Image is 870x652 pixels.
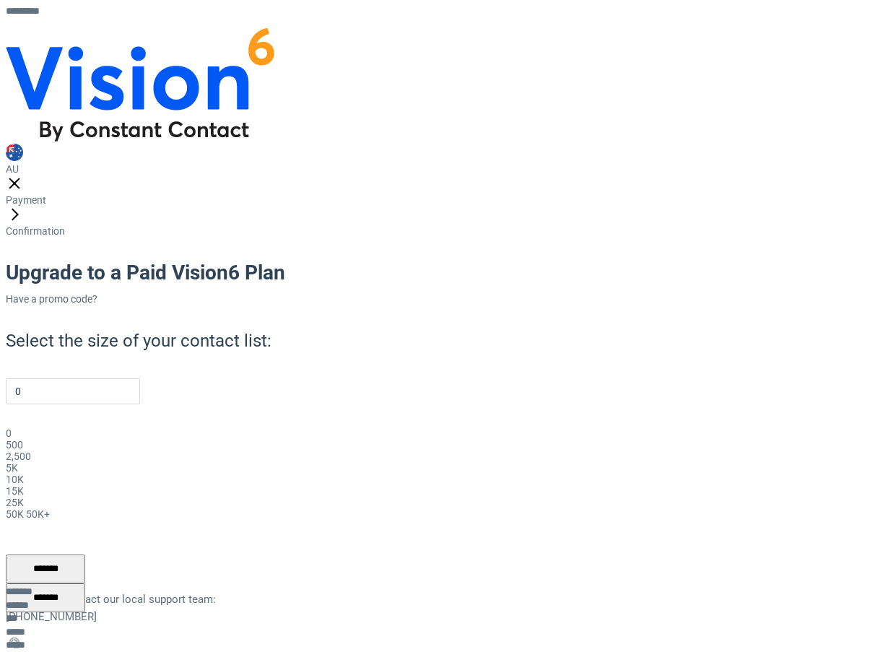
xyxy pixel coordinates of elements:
[6,508,24,520] span: 50K
[6,439,23,451] span: 500
[6,462,18,474] span: 5K
[6,451,31,462] span: 2,500
[6,474,24,485] span: 10K
[6,497,24,508] span: 25K
[6,427,12,439] span: 0
[6,329,739,352] h2: Select the size of your contact list:
[6,485,24,497] span: 15K
[6,293,97,305] a: Have a promo code?
[26,508,50,520] span: 50K+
